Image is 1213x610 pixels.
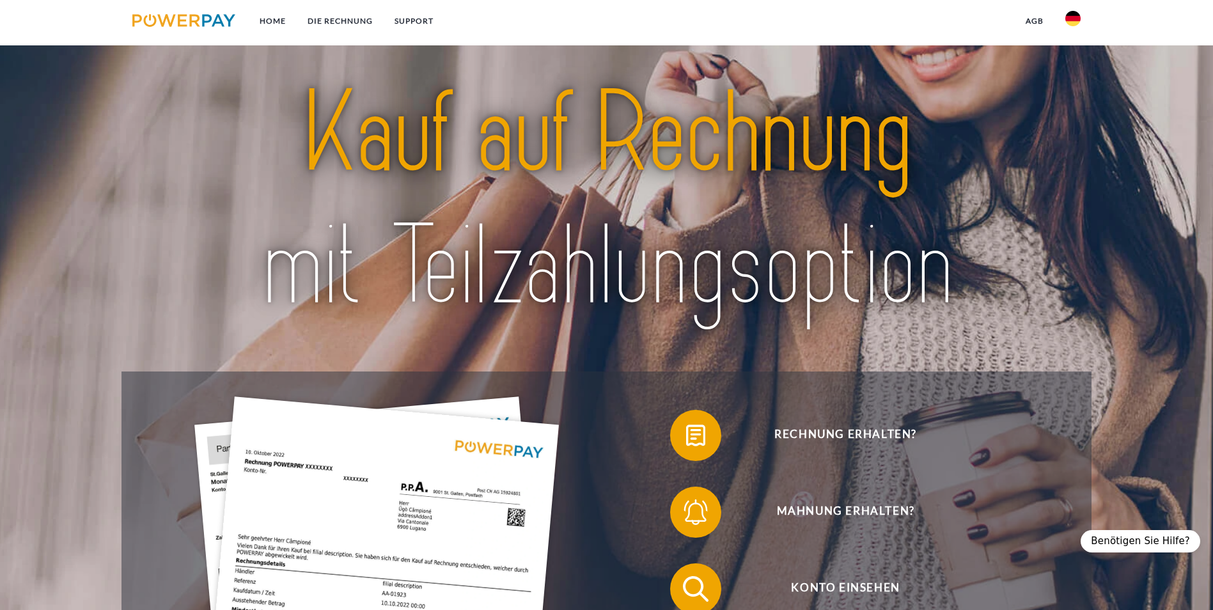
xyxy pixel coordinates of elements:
[1081,530,1200,552] div: Benötigen Sie Hilfe?
[1065,11,1081,26] img: de
[680,496,712,528] img: qb_bell.svg
[670,410,1003,461] button: Rechnung erhalten?
[384,10,444,33] a: SUPPORT
[689,487,1002,538] span: Mahnung erhalten?
[680,573,712,605] img: qb_search.svg
[249,10,297,33] a: Home
[689,410,1002,461] span: Rechnung erhalten?
[680,419,712,451] img: qb_bill.svg
[670,487,1003,538] button: Mahnung erhalten?
[132,14,235,27] img: logo-powerpay.svg
[179,61,1034,340] img: title-powerpay_de.svg
[297,10,384,33] a: DIE RECHNUNG
[1015,10,1054,33] a: agb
